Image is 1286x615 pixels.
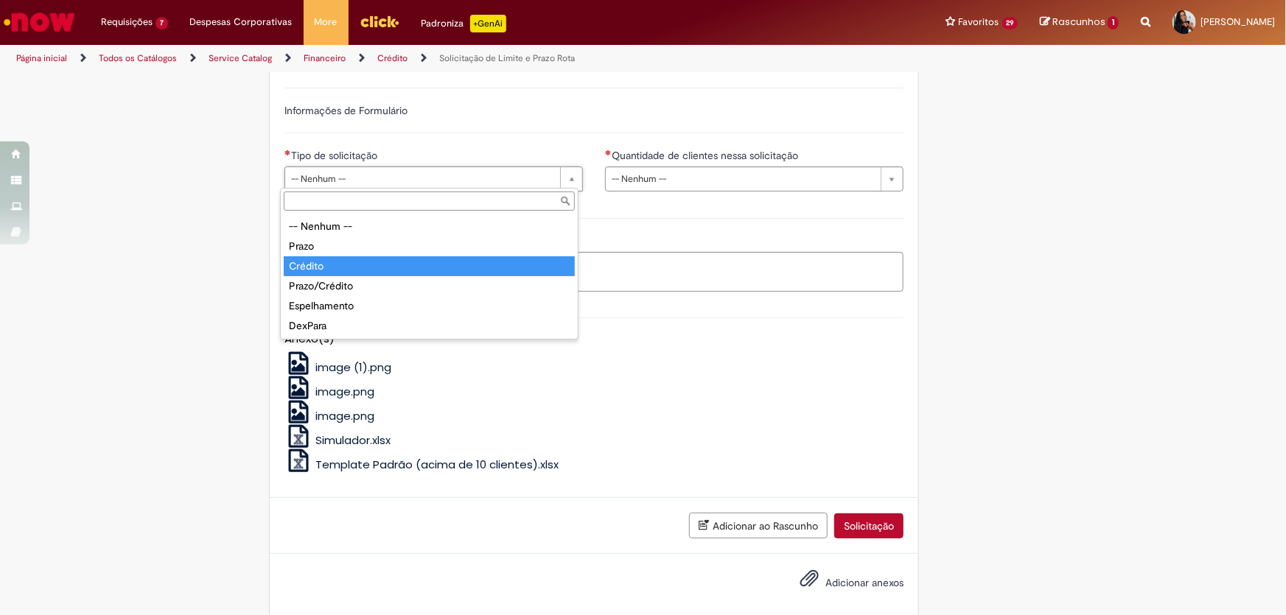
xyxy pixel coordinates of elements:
[284,276,575,296] div: Prazo/Crédito
[284,236,575,256] div: Prazo
[284,296,575,316] div: Espelhamento
[284,316,575,336] div: DexPara
[281,214,578,339] ul: Tipo de solicitação
[284,217,575,236] div: -- Nenhum --
[284,256,575,276] div: Crédito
